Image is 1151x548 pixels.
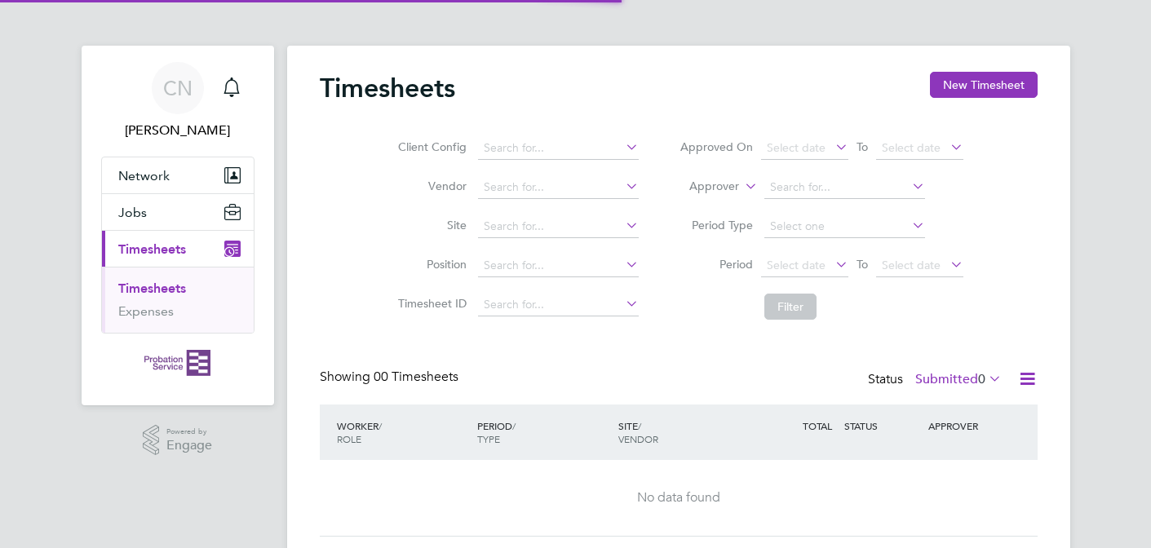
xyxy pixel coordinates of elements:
[930,72,1038,98] button: New Timesheet
[118,241,186,257] span: Timesheets
[118,281,186,296] a: Timesheets
[163,77,193,99] span: CN
[803,419,832,432] span: TOTAL
[764,294,817,320] button: Filter
[118,303,174,319] a: Expenses
[393,179,467,193] label: Vendor
[473,411,614,453] div: PERIOD
[337,432,361,445] span: ROLE
[852,136,873,157] span: To
[868,369,1005,391] div: Status
[882,258,941,272] span: Select date
[82,46,274,405] nav: Main navigation
[393,218,467,232] label: Site
[101,350,255,376] a: Go to home page
[666,179,739,195] label: Approver
[978,371,985,387] span: 0
[477,432,500,445] span: TYPE
[478,215,639,238] input: Search for...
[102,157,254,193] button: Network
[618,432,658,445] span: VENDOR
[680,139,753,154] label: Approved On
[102,267,254,333] div: Timesheets
[118,168,170,183] span: Network
[393,296,467,311] label: Timesheet ID
[320,72,455,104] h2: Timesheets
[118,205,147,220] span: Jobs
[764,176,925,199] input: Search for...
[614,411,755,453] div: SITE
[840,411,925,440] div: STATUS
[512,419,516,432] span: /
[393,257,467,272] label: Position
[767,258,826,272] span: Select date
[102,194,254,230] button: Jobs
[680,257,753,272] label: Period
[379,419,382,432] span: /
[478,137,639,160] input: Search for...
[478,294,639,316] input: Search for...
[478,176,639,199] input: Search for...
[478,254,639,277] input: Search for...
[680,218,753,232] label: Period Type
[882,140,941,155] span: Select date
[101,121,255,140] span: Chelsea Nolan
[393,139,467,154] label: Client Config
[166,425,212,439] span: Powered by
[767,140,826,155] span: Select date
[144,350,210,376] img: probationservice-logo-retina.png
[638,419,641,432] span: /
[166,439,212,453] span: Engage
[143,425,212,456] a: Powered byEngage
[336,489,1021,506] div: No data found
[764,215,925,238] input: Select one
[320,369,462,386] div: Showing
[915,371,1002,387] label: Submitted
[374,369,458,385] span: 00 Timesheets
[101,62,255,140] a: CN[PERSON_NAME]
[102,231,254,267] button: Timesheets
[852,254,873,275] span: To
[333,411,474,453] div: WORKER
[924,411,1009,440] div: APPROVER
